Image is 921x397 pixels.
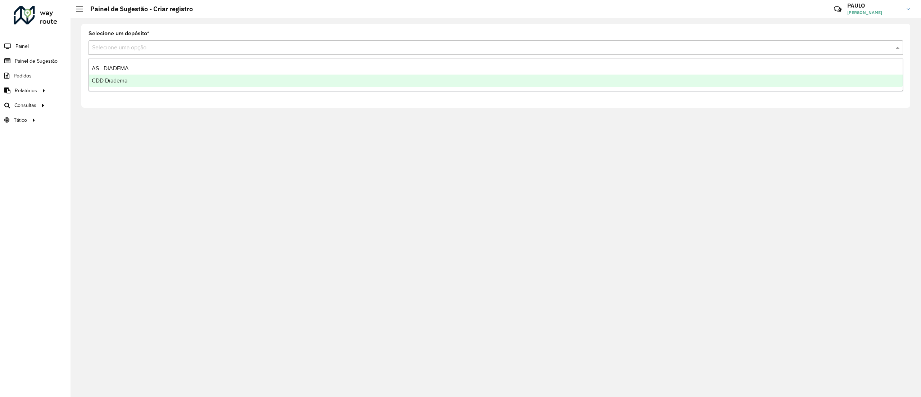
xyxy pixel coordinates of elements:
[830,1,845,17] a: Contato Rápido
[14,116,27,124] span: Tático
[92,65,129,71] span: AS - DIADEMA
[89,29,149,38] label: Selecione um depósito
[83,5,193,13] h2: Painel de Sugestão - Criar registro
[847,9,901,16] span: [PERSON_NAME]
[14,102,36,109] span: Consultas
[14,72,32,80] span: Pedidos
[15,87,37,94] span: Relatórios
[89,58,903,91] ng-dropdown-panel: Options list
[92,77,127,84] span: CDD Diadema
[847,2,901,9] h3: PAULO
[15,43,29,50] span: Painel
[15,57,58,65] span: Painel de Sugestão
